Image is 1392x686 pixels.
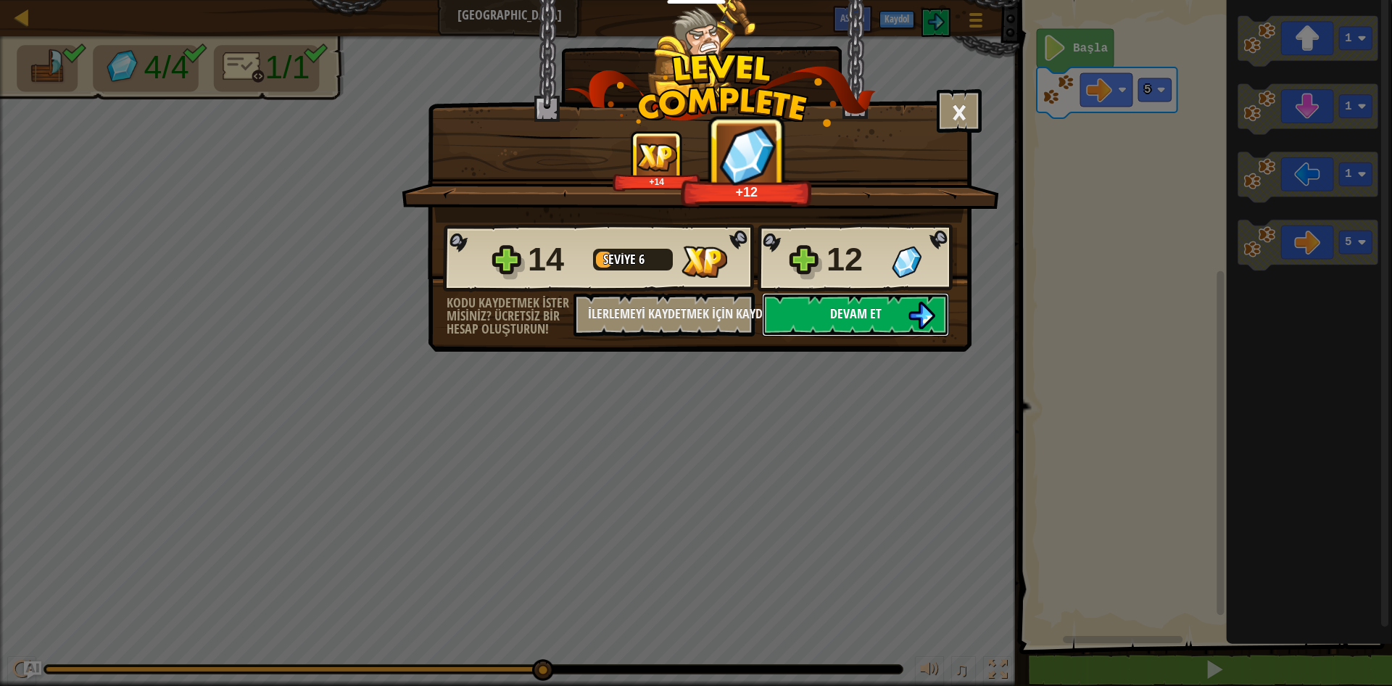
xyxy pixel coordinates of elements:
img: Devam et [908,302,935,329]
img: Kazanılan Taş [718,125,775,185]
div: Kodu kaydetmek ister misiniz? Ücretsiz bir hesap oluşturun! [447,297,573,336]
div: 12 [826,236,883,283]
div: +14 [616,176,697,187]
button: İlerlemeyi Kaydetmek için Kaydolun [573,293,755,336]
span: 6 [639,250,645,268]
img: Kazanılan XP [681,246,727,278]
img: Kazanılan Taş [892,246,921,278]
div: 14 [528,236,584,283]
div: +12 [685,183,808,200]
img: level_complete.png [565,54,876,127]
span: Seviye [603,250,639,268]
img: Kazanılan XP [637,143,677,171]
span: Devam et [830,305,882,323]
button: Devam et [762,293,949,336]
button: × [937,89,982,133]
